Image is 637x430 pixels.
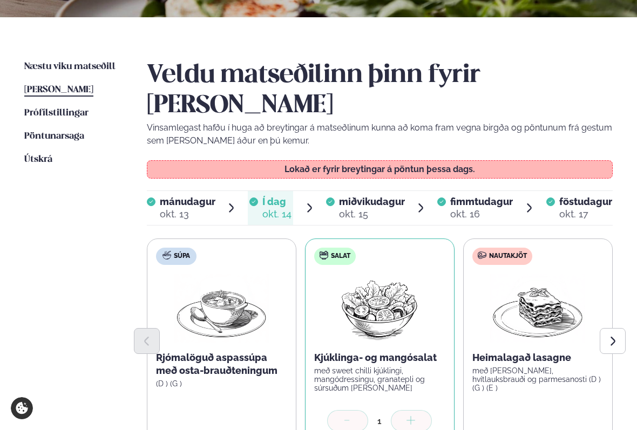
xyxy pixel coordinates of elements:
[24,62,116,71] span: Næstu viku matseðill
[24,60,116,73] a: Næstu viku matseðill
[156,379,287,388] p: (D ) (G )
[160,196,215,207] span: mánudagur
[24,153,52,166] a: Útskrá
[160,208,215,221] div: okt. 13
[24,108,89,118] span: Prófílstillingar
[147,121,613,147] p: Vinsamlegast hafðu í huga að breytingar á matseðlinum kunna að koma fram vegna birgða og pöntunum...
[174,274,269,343] img: Soup.png
[162,251,171,260] img: soup.svg
[262,195,292,208] span: Í dag
[24,130,84,143] a: Pöntunarsaga
[600,328,626,354] button: Next slide
[450,196,513,207] span: fimmtudagur
[478,251,486,260] img: beef.svg
[158,165,602,174] p: Lokað er fyrir breytingar á pöntun þessa dags.
[11,397,33,419] a: Cookie settings
[24,132,84,141] span: Pöntunarsaga
[174,252,190,261] span: Súpa
[331,252,350,261] span: Salat
[472,366,604,392] p: með [PERSON_NAME], hvítlauksbrauði og parmesanosti (D ) (G ) (E )
[24,107,89,120] a: Prófílstillingar
[156,351,287,377] p: Rjómalöguð aspassúpa með osta-brauðteningum
[314,366,445,392] p: með sweet chilli kjúklingi, mangódressingu, granatepli og súrsuðum [PERSON_NAME]
[134,328,160,354] button: Previous slide
[490,274,585,343] img: Lasagna.png
[24,155,52,164] span: Útskrá
[262,208,292,221] div: okt. 14
[147,60,613,121] h2: Veldu matseðilinn þinn fyrir [PERSON_NAME]
[368,415,391,427] div: 1
[559,208,612,221] div: okt. 17
[559,196,612,207] span: föstudagur
[314,351,445,364] p: Kjúklinga- og mangósalat
[332,274,428,343] img: Salad.png
[450,208,513,221] div: okt. 16
[489,252,527,261] span: Nautakjöt
[339,196,405,207] span: miðvikudagur
[339,208,405,221] div: okt. 15
[320,251,328,260] img: salad.svg
[472,351,604,364] p: Heimalagað lasagne
[24,85,93,94] span: [PERSON_NAME]
[24,84,93,97] a: [PERSON_NAME]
